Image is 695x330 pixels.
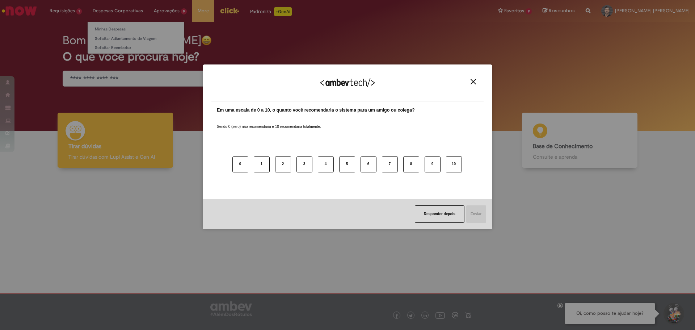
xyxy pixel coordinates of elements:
[361,156,376,172] button: 6
[339,156,355,172] button: 5
[471,79,476,84] img: Close
[318,156,334,172] button: 4
[425,156,441,172] button: 9
[403,156,419,172] button: 8
[217,107,415,114] label: Em uma escala de 0 a 10, o quanto você recomendaria o sistema para um amigo ou colega?
[232,156,248,172] button: 0
[254,156,270,172] button: 1
[320,78,375,87] img: Logo Ambevtech
[217,116,321,129] label: Sendo 0 (zero) não recomendaria e 10 recomendaria totalmente.
[415,205,464,223] button: Responder depois
[468,79,478,85] button: Close
[275,156,291,172] button: 2
[382,156,398,172] button: 7
[446,156,462,172] button: 10
[296,156,312,172] button: 3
